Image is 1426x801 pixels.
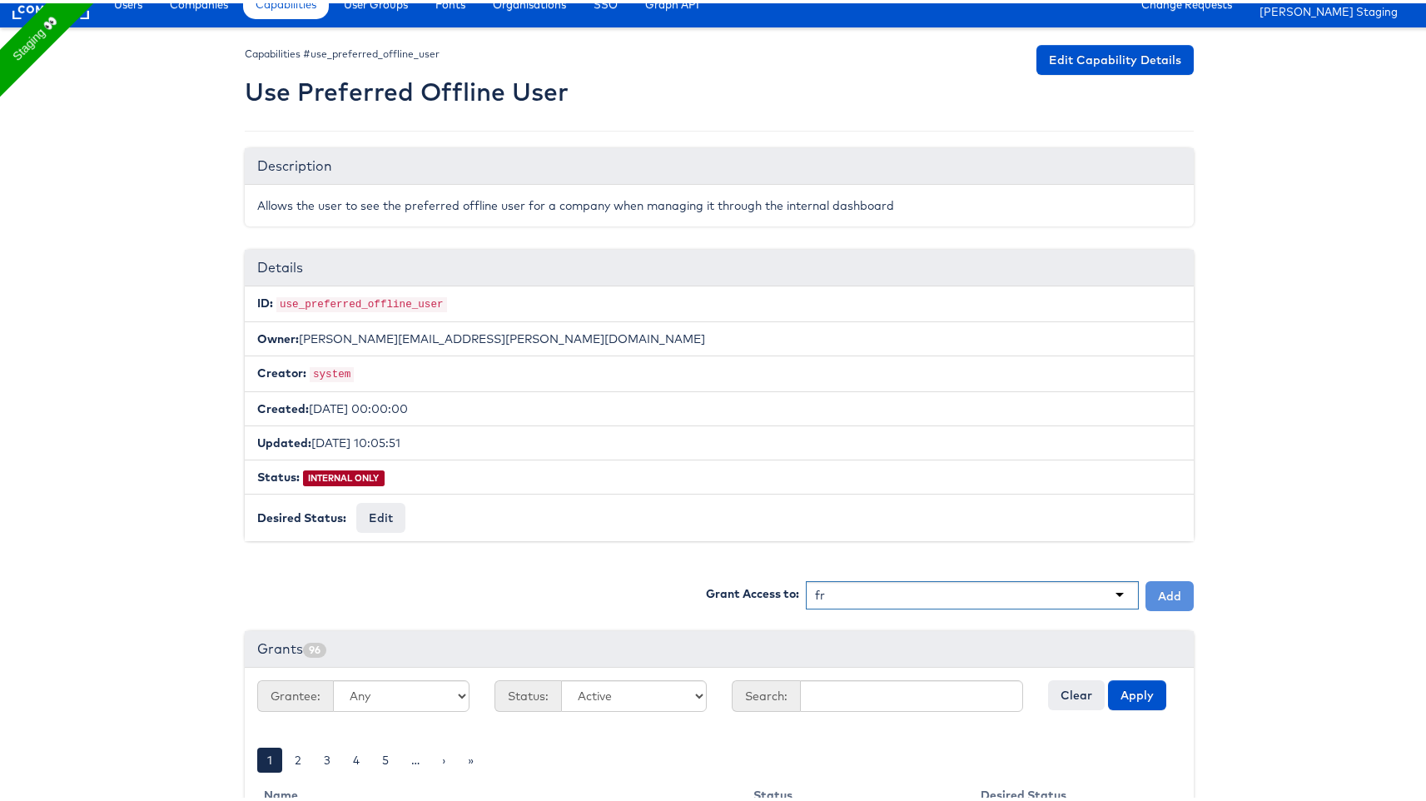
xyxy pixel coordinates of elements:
div: Details [245,246,1194,283]
button: Apply [1108,677,1166,707]
li: [PERSON_NAME][EMAIL_ADDRESS][PERSON_NAME][DOMAIN_NAME] [245,318,1194,353]
span: Status: [494,677,561,709]
b: Updated: [257,432,311,447]
span: Search: [732,677,800,709]
b: Created: [257,398,309,413]
span: 96 [303,639,326,654]
button: Add [1145,578,1194,608]
a: 5 [372,744,399,769]
a: » [458,744,484,769]
li: [DATE] 10:05:51 [245,422,1194,457]
code: system [310,364,354,379]
a: 1 [257,744,282,769]
input: Search for a User, Company or User Group [815,584,828,600]
h2: Use Preferred Offline User [245,75,569,102]
span: INTERNAL ONLY [303,467,385,483]
button: Edit [356,500,405,530]
span: Grantee: [257,677,333,709]
a: [PERSON_NAME] Staging [1260,1,1426,18]
a: Edit Capability Details [1036,42,1194,72]
button: Clear [1048,677,1105,707]
a: › [432,744,455,769]
div: Description [245,145,1194,182]
code: use_preferred_offline_user [276,294,447,309]
b: Status: [257,466,300,481]
b: Creator: [257,362,306,377]
a: 3 [314,744,340,769]
a: 4 [343,744,370,769]
b: ID: [257,292,273,307]
b: Owner: [257,328,299,343]
label: Grant Access to: [706,582,799,599]
div: Allows the user to see the preferred offline user for a company when managing it through the inte... [245,182,1194,223]
li: [DATE] 00:00:00 [245,388,1194,423]
small: Capabilities #use_preferred_offline_user [245,44,440,57]
b: Desired Status: [257,507,346,522]
a: 2 [285,744,311,769]
div: Grants [245,628,1194,664]
a: … [401,744,430,769]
